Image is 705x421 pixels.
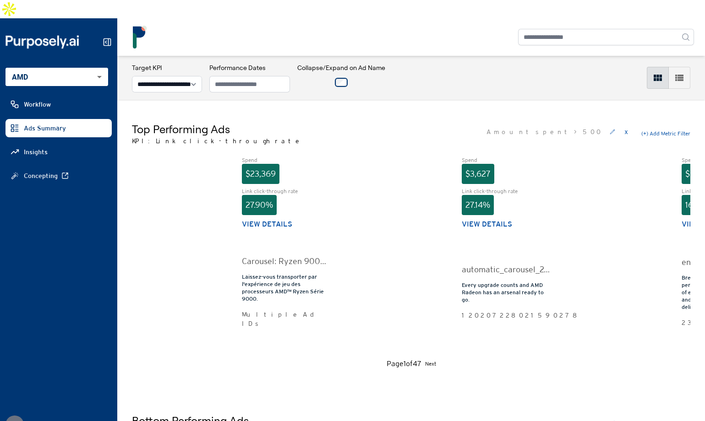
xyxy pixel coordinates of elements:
a: Workflow [5,95,112,113]
div: Carousel: Ryzen 9000X Acceleration (FR) [242,255,330,268]
div: 27.90% [242,195,277,215]
h5: Top Performing Ads [132,122,303,136]
div: Link click-through rate [242,188,330,195]
div: Page 1 of 47 [387,358,421,369]
div: 27.14% [462,195,494,215]
button: View details [242,219,292,230]
button: View details [462,219,512,230]
a: Ads Summary [5,119,112,137]
div: Spend [242,157,330,164]
div: $23,369 [242,164,279,184]
div: automatic_carousel_242498300-B_Q124_Radeon_Acceleration_Carousel_7900_GRE [462,263,550,276]
a: Concepting [5,167,112,185]
span: Ads Summary [24,124,66,133]
span: Insights [24,147,48,157]
div: Laissez-vous transporter par l'expérience de jeu des processeurs AMD™ Ryzen Série 9000. [242,273,330,302]
div: Multiple Ad IDs [242,310,330,328]
div: Link click-through rate [462,188,550,195]
h3: Target KPI [132,63,202,72]
div: $3,627 [462,164,494,184]
div: 120207228021590278 [462,311,550,320]
span: Amount spent > 500 [486,127,602,136]
span: Workflow [24,100,51,109]
a: Insights [5,143,112,161]
div: AMD [5,68,108,86]
p: KPI: Link click-through rate [132,136,303,146]
button: (+) Add Metric Filter [641,130,690,137]
button: x [623,124,630,139]
h3: Collapse/Expand on Ad Name [297,63,385,72]
div: Spend [462,157,550,164]
span: Concepting [24,171,58,180]
div: Every upgrade counts and AMD Radeon has an arsenal ready to go. [462,281,550,303]
img: logo [128,26,151,49]
button: Next [425,358,436,369]
h3: Performance Dates [209,63,290,72]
